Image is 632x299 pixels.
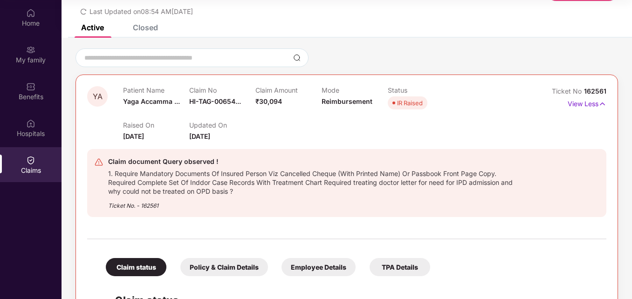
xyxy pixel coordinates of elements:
img: svg+xml;base64,PHN2ZyBpZD0iSG9tZSIgeG1sbnM9Imh0dHA6Ly93d3cudzMub3JnLzIwMDAvc3ZnIiB3aWR0aD0iMjAiIG... [26,8,35,18]
span: redo [80,7,87,15]
div: Employee Details [282,258,356,276]
span: YA [93,93,103,101]
div: TPA Details [370,258,430,276]
span: ₹30,094 [255,97,282,105]
p: Updated On [189,121,255,129]
div: 1. Require Mandatory Documents Of Insured Person Viz Cancelled Cheque (With Printed Name) Or Pass... [108,167,515,196]
div: Ticket No. - 162561 [108,196,515,210]
p: Mode [322,86,388,94]
img: svg+xml;base64,PHN2ZyBpZD0iQmVuZWZpdHMiIHhtbG5zPSJodHRwOi8vd3d3LnczLm9yZy8yMDAwL3N2ZyIgd2lkdGg9Ij... [26,82,35,91]
img: svg+xml;base64,PHN2ZyBpZD0iQ2xhaW0iIHhtbG5zPSJodHRwOi8vd3d3LnczLm9yZy8yMDAwL3N2ZyIgd2lkdGg9IjIwIi... [26,156,35,165]
img: svg+xml;base64,PHN2ZyBpZD0iSG9zcGl0YWxzIiB4bWxucz0iaHR0cDovL3d3dy53My5vcmcvMjAwMC9zdmciIHdpZHRoPS... [26,119,35,128]
span: 162561 [584,87,606,95]
p: View Less [568,96,606,109]
p: Claim No [189,86,255,94]
span: Yaga Accamma ... [123,97,180,105]
img: svg+xml;base64,PHN2ZyBpZD0iU2VhcmNoLTMyeDMyIiB4bWxucz0iaHR0cDovL3d3dy53My5vcmcvMjAwMC9zdmciIHdpZH... [293,54,301,61]
p: Claim Amount [255,86,322,94]
p: Raised On [123,121,189,129]
span: HI-TAG-00654... [189,97,241,105]
div: Claim document Query observed ! [108,156,515,167]
span: Ticket No [552,87,584,95]
span: [DATE] [189,132,210,140]
div: Claim status [106,258,166,276]
p: Patient Name [123,86,189,94]
div: Closed [133,23,158,32]
span: [DATE] [123,132,144,140]
img: svg+xml;base64,PHN2ZyB3aWR0aD0iMjAiIGhlaWdodD0iMjAiIHZpZXdCb3g9IjAgMCAyMCAyMCIgZmlsbD0ibm9uZSIgeG... [26,45,35,54]
div: Active [81,23,104,32]
span: Last Updated on 08:54 AM[DATE] [89,7,193,15]
img: svg+xml;base64,PHN2ZyB4bWxucz0iaHR0cDovL3d3dy53My5vcmcvMjAwMC9zdmciIHdpZHRoPSIyNCIgaGVpZ2h0PSIyNC... [94,157,103,167]
div: Policy & Claim Details [180,258,268,276]
img: svg+xml;base64,PHN2ZyB4bWxucz0iaHR0cDovL3d3dy53My5vcmcvMjAwMC9zdmciIHdpZHRoPSIxNyIgaGVpZ2h0PSIxNy... [598,99,606,109]
p: Status [388,86,454,94]
div: IR Raised [397,98,423,108]
span: Reimbursement [322,97,372,105]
